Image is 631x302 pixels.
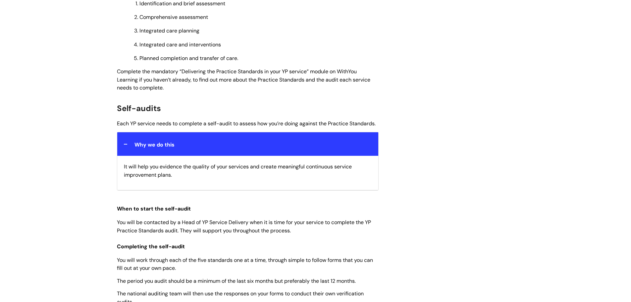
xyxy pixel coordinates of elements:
[117,243,185,250] span: Completing the self-audit
[139,41,221,48] span: Integrated care and interventions
[117,103,161,113] span: Self-audits
[124,163,352,178] span: It will help you evidence the quality of your services and create meaningful continuous service i...
[139,55,238,62] span: Planned completion and transfer of care.
[117,205,191,212] span: When to start the self-audit
[117,120,376,127] span: Each YP service needs to complete a self-audit to assess how you’re doing against the Practice St...
[139,27,199,34] span: Integrated care planning
[139,14,208,21] span: Comprehensive assessment
[117,219,371,234] span: You will be contacted by a Head of YP Service Delivery when it is time for your service to comple...
[134,141,175,148] span: Why we do this
[117,257,373,272] span: You will work through each of the five standards one at a time, through simple to follow forms th...
[117,277,356,284] span: The period you audit should be a minimum of the last six months but preferably the last 12 months.
[117,68,370,91] span: Complete the mandatory “Delivering the Practice Standards in your YP service” module on WithYou L...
